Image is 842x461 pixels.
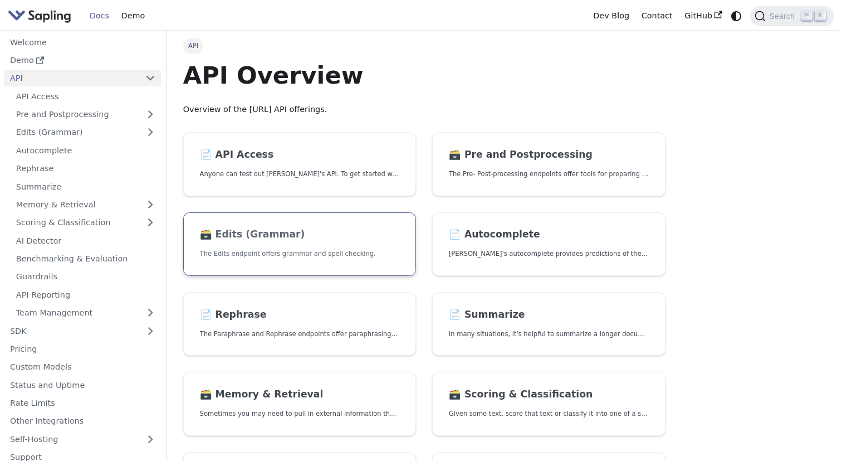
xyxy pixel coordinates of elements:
h2: Edits (Grammar) [200,229,400,241]
a: Contact [635,7,679,25]
h2: Memory & Retrieval [200,389,400,401]
button: Search (Command+K) [750,6,834,26]
p: Anyone can test out Sapling's API. To get started with the API, simply: [200,169,400,179]
a: Edits (Grammar) [10,124,161,140]
h2: Rephrase [200,309,400,321]
a: 📄️ Autocomplete[PERSON_NAME]'s autocomplete provides predictions of the next few characters or words [432,212,665,276]
a: Sapling.ai [8,8,75,24]
a: Summarize [10,178,161,195]
p: The Edits endpoint offers grammar and spell checking. [200,249,400,259]
a: Autocomplete [10,142,161,158]
a: Scoring & Classification [10,215,161,231]
h2: Scoring & Classification [449,389,649,401]
button: Collapse sidebar category 'API' [139,70,161,86]
a: API Reporting [10,287,161,303]
img: Sapling.ai [8,8,71,24]
button: Expand sidebar category 'SDK' [139,323,161,339]
a: Status and Uptime [4,377,161,393]
a: Demo [115,7,151,25]
a: Memory & Retrieval [10,197,161,213]
a: 📄️ SummarizeIn many situations, it's helpful to summarize a longer document into a shorter, more ... [432,292,665,356]
h2: Summarize [449,309,649,321]
a: 📄️ RephraseThe Paraphrase and Rephrase endpoints offer paraphrasing for particular styles. [183,292,417,356]
a: Team Management [10,305,161,321]
button: Switch between dark and light mode (currently system mode) [728,8,745,24]
kbd: ⌘ [801,11,812,21]
a: Pricing [4,341,161,357]
a: 🗃️ Edits (Grammar)The Edits endpoint offers grammar and spell checking. [183,212,417,276]
kbd: K [815,11,826,21]
a: GitHub [678,7,728,25]
a: Pre and Postprocessing [10,106,161,123]
a: Rate Limits [4,395,161,411]
a: Guardrails [10,269,161,285]
span: Search [766,12,801,21]
a: API Access [10,88,161,104]
p: In many situations, it's helpful to summarize a longer document into a shorter, more easily diges... [449,329,649,339]
nav: Breadcrumbs [183,38,665,54]
a: API [4,70,139,86]
a: Custom Models [4,359,161,375]
span: API [183,38,204,54]
a: Demo [4,52,161,69]
a: 🗃️ Scoring & ClassificationGiven some text, score that text or classify it into one of a set of p... [432,372,665,436]
p: The Pre- Post-processing endpoints offer tools for preparing your text data for ingestation as we... [449,169,649,179]
a: Docs [84,7,115,25]
h1: API Overview [183,60,665,90]
a: 📄️ API AccessAnyone can test out [PERSON_NAME]'s API. To get started with the API, simply: [183,132,417,196]
a: Dev Blog [587,7,635,25]
p: Sometimes you may need to pull in external information that doesn't fit in the context size of an... [200,409,400,419]
a: Benchmarking & Evaluation [10,251,161,267]
a: Welcome [4,34,161,50]
a: SDK [4,323,139,339]
p: The Paraphrase and Rephrase endpoints offer paraphrasing for particular styles. [200,329,400,339]
a: Self-Hosting [4,431,161,447]
p: Sapling's autocomplete provides predictions of the next few characters or words [449,249,649,259]
a: 🗃️ Memory & RetrievalSometimes you may need to pull in external information that doesn't fit in t... [183,372,417,436]
h2: Pre and Postprocessing [449,149,649,161]
p: Given some text, score that text or classify it into one of a set of pre-specified categories. [449,409,649,419]
h2: Autocomplete [449,229,649,241]
a: AI Detector [10,232,161,249]
h2: API Access [200,149,400,161]
p: Overview of the [URL] API offerings. [183,103,665,117]
a: Rephrase [10,161,161,177]
a: Other Integrations [4,413,161,429]
a: 🗃️ Pre and PostprocessingThe Pre- Post-processing endpoints offer tools for preparing your text d... [432,132,665,196]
